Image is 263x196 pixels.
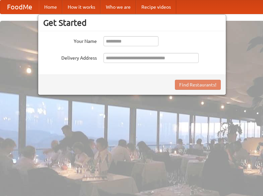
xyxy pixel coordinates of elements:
[43,18,221,28] h3: Get Started
[175,80,221,90] button: Find Restaurants!
[43,36,97,45] label: Your Name
[101,0,136,14] a: Who we are
[43,53,97,61] label: Delivery Address
[62,0,101,14] a: How it works
[39,0,62,14] a: Home
[136,0,176,14] a: Recipe videos
[0,0,39,14] a: FoodMe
